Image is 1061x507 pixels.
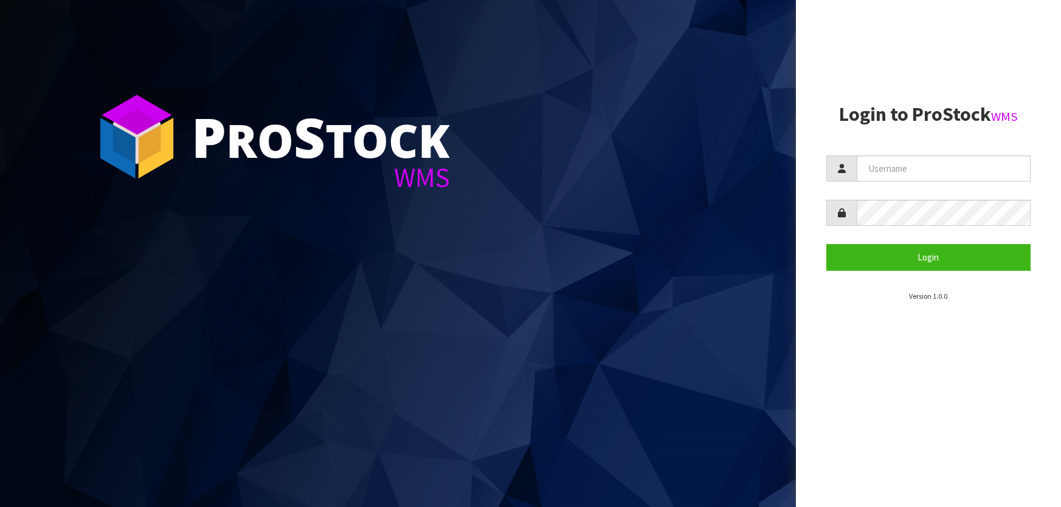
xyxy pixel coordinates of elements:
span: P [192,100,226,174]
input: Username [857,155,1031,182]
small: Version 1.0.0 [909,291,947,301]
img: ProStock Cube [91,91,182,182]
div: ro tock [192,109,450,164]
span: S [294,100,325,174]
h2: Login to ProStock [826,104,1031,125]
small: WMS [991,109,1018,124]
div: WMS [192,164,450,191]
button: Login [826,244,1031,270]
